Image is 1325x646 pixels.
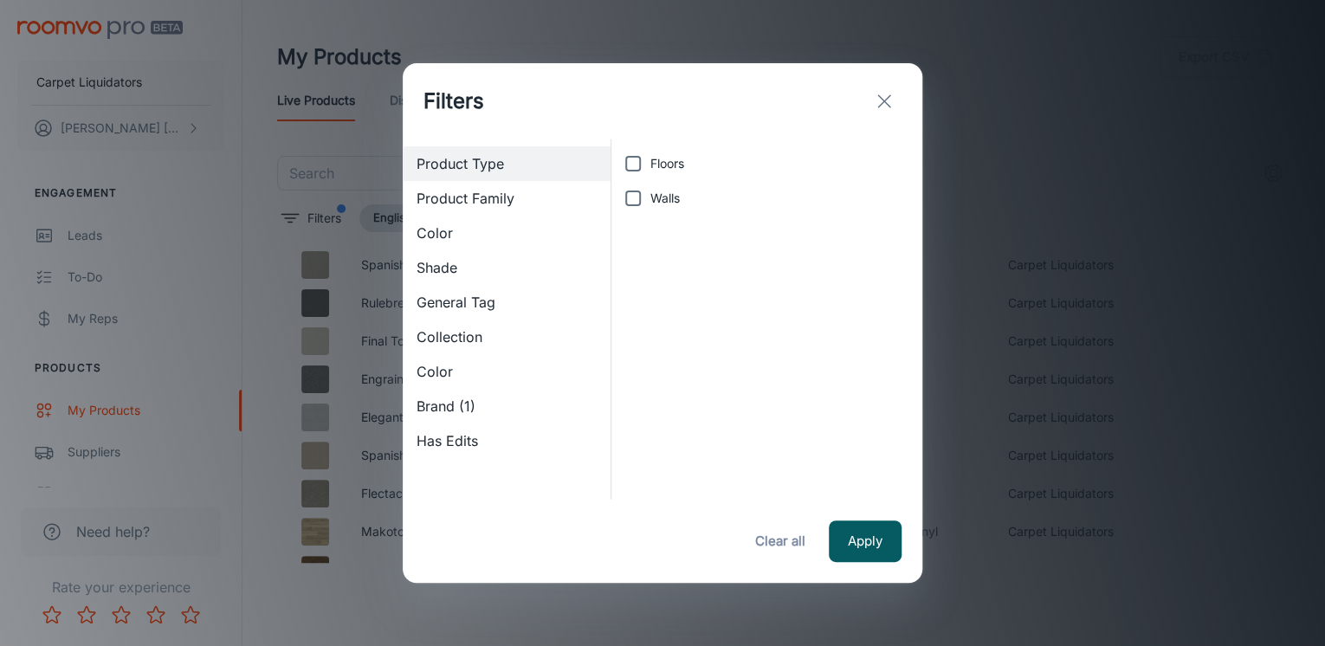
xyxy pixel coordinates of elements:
[417,223,597,243] span: Color
[417,430,597,451] span: Has Edits
[403,389,611,423] div: Brand (1)
[417,257,597,278] span: Shade
[417,188,597,209] span: Product Family
[403,423,611,458] div: Has Edits
[867,84,902,119] button: exit
[403,181,611,216] div: Product Family
[417,326,597,347] span: Collection
[650,189,680,208] span: Walls
[403,146,611,181] div: Product Type
[746,520,815,562] button: Clear all
[403,250,611,285] div: Shade
[417,361,597,382] span: Color
[403,354,611,389] div: Color
[417,153,597,174] span: Product Type
[417,396,597,417] span: Brand (1)
[423,86,484,117] h1: Filters
[403,285,611,320] div: General Tag
[829,520,902,562] button: Apply
[650,154,684,173] span: Floors
[403,320,611,354] div: Collection
[403,216,611,250] div: Color
[417,292,597,313] span: General Tag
